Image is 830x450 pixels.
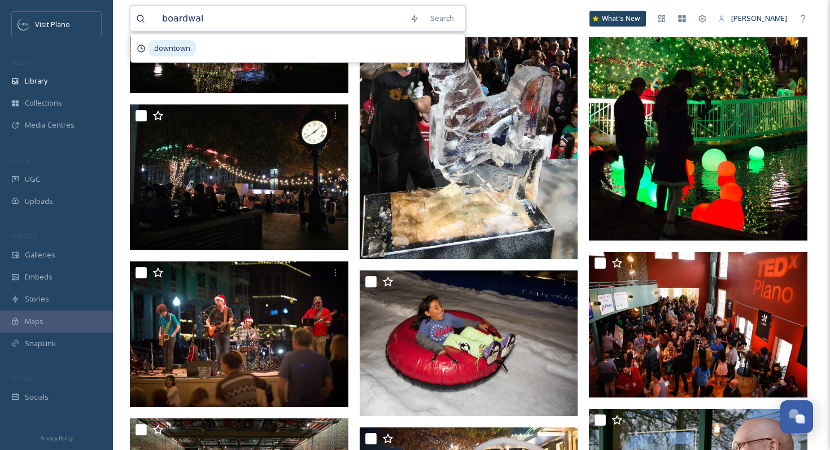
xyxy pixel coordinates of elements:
[589,11,646,27] a: What's New
[35,19,70,29] span: Visit Plano
[148,40,196,56] span: downtown
[25,316,43,327] span: Maps
[11,58,31,67] span: MEDIA
[25,338,56,349] span: SnapLink
[25,294,49,304] span: Stories
[25,392,49,403] span: Socials
[11,156,36,165] span: COLLECT
[731,13,787,23] span: [PERSON_NAME]
[11,374,34,383] span: SOCIALS
[11,232,37,241] span: WIDGETS
[780,400,813,433] button: Open Chat
[25,250,55,260] span: Galleries
[25,196,53,207] span: Uploads
[25,174,40,185] span: UGC
[25,98,62,108] span: Collections
[18,19,29,30] img: images.jpeg
[130,104,348,250] img: Dickens in Downtown Plano.jpg
[130,261,348,407] img: Dickens in Downtown Plano.jpg
[40,435,73,442] span: Privacy Policy
[25,120,75,130] span: Media Centres
[360,270,578,416] img: Dickens in Downtown Plano.jpg
[589,252,807,397] img: Courtyard Theater.jpg
[25,272,53,282] span: Embeds
[40,431,73,444] a: Privacy Policy
[425,7,460,29] div: Search
[713,7,793,29] a: [PERSON_NAME]
[156,6,404,31] input: Search your library
[25,76,47,86] span: Library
